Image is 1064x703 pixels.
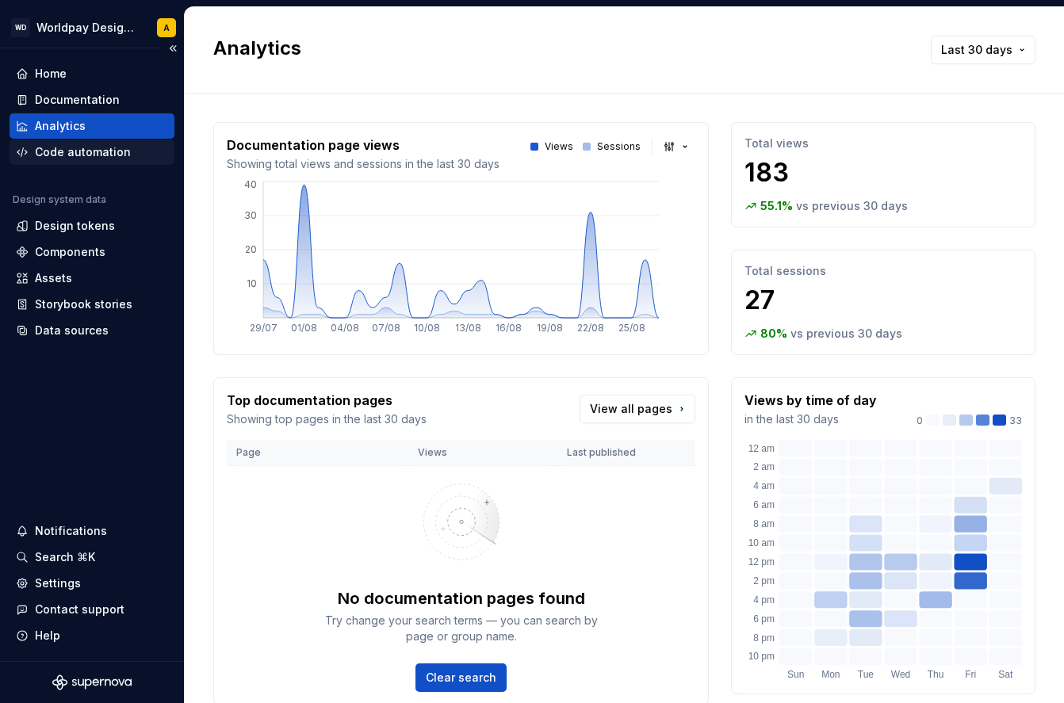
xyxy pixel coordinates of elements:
a: Code automation [10,139,174,165]
p: Showing top pages in the last 30 days [227,411,427,427]
button: Contact support [10,597,174,622]
div: 33 [917,415,1022,427]
text: 2 pm [753,575,775,586]
tspan: 10 [247,277,257,289]
div: Analytics [35,118,86,134]
button: WDWorldpay Design SystemA [3,10,181,44]
a: Settings [10,571,174,596]
p: Views by time of day [744,391,877,410]
div: Code automation [35,144,131,160]
div: Try change your search terms — you can search by page or group name. [319,613,604,644]
div: Notifications [35,523,107,539]
div: Data sources [35,323,109,338]
span: View all pages [590,401,672,417]
tspan: 10/08 [414,322,440,334]
text: 4 am [753,480,775,491]
p: 27 [744,285,1022,316]
tspan: 07/08 [372,322,400,334]
text: 12 am [748,443,775,454]
tspan: 04/08 [331,322,359,334]
button: Search ⌘K [10,544,174,570]
p: vs previous 30 days [790,326,902,342]
div: Storybook stories [35,296,132,312]
text: Mon [821,669,840,680]
div: Design tokens [35,218,115,234]
a: Design tokens [10,213,174,239]
text: 8 am [753,518,775,529]
tspan: 01/08 [291,322,317,334]
button: Last 30 days [931,36,1035,64]
text: 10 am [748,537,775,548]
a: Assets [10,266,174,291]
a: Components [10,239,174,265]
div: Assets [35,270,72,286]
a: Data sources [10,318,174,343]
text: 6 am [753,499,775,510]
a: Documentation [10,87,174,113]
p: 80 % [760,326,787,342]
p: 55.1 % [760,198,793,214]
tspan: 22/08 [577,322,604,334]
div: Settings [35,575,81,591]
text: Sat [998,669,1013,680]
text: Fri [965,669,976,680]
text: 6 pm [753,613,775,625]
div: Worldpay Design System [36,20,138,36]
text: 8 pm [753,632,775,644]
p: Total views [744,136,1022,151]
p: Total sessions [744,263,1022,279]
p: Top documentation pages [227,391,427,410]
text: Sun [787,669,804,680]
div: Documentation [35,92,120,108]
div: Search ⌘K [35,549,95,565]
p: Sessions [597,140,641,153]
tspan: 30 [244,209,257,221]
a: View all pages [580,395,695,423]
button: Clear search [415,663,507,692]
button: Help [10,623,174,648]
button: Collapse sidebar [162,37,184,59]
p: Showing total views and sessions in the last 30 days [227,156,499,172]
text: 12 pm [748,556,775,567]
div: Home [35,66,67,82]
h2: Analytics [213,36,905,61]
tspan: 16/08 [496,322,522,334]
a: Home [10,61,174,86]
tspan: 40 [244,178,257,190]
p: vs previous 30 days [796,198,908,214]
p: 183 [744,157,1022,189]
span: Clear search [426,670,496,686]
div: A [163,21,170,34]
button: Notifications [10,518,174,544]
text: 4 pm [753,594,775,606]
div: Help [35,628,60,644]
th: Last published [557,440,695,466]
a: Analytics [10,113,174,139]
text: Thu [928,669,944,680]
svg: Supernova Logo [52,674,132,690]
p: in the last 30 days [744,411,877,427]
text: 10 pm [748,651,775,662]
p: 0 [917,415,923,427]
tspan: 29/07 [250,322,277,334]
tspan: 20 [245,243,257,255]
div: No documentation pages found [338,587,585,609]
p: Views [545,140,573,153]
tspan: 13/08 [455,322,481,334]
th: Views [408,440,557,466]
div: Components [35,244,105,260]
a: Storybook stories [10,292,174,317]
span: Last 30 days [941,42,1012,58]
text: Wed [891,669,910,680]
p: Documentation page views [227,136,499,155]
div: Contact support [35,602,124,617]
tspan: 25/08 [618,322,645,334]
th: Page [227,440,408,466]
div: Design system data [13,193,106,206]
tspan: 19/08 [537,322,563,334]
div: WD [11,18,30,37]
text: Tue [858,669,875,680]
text: 2 am [753,461,775,472]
